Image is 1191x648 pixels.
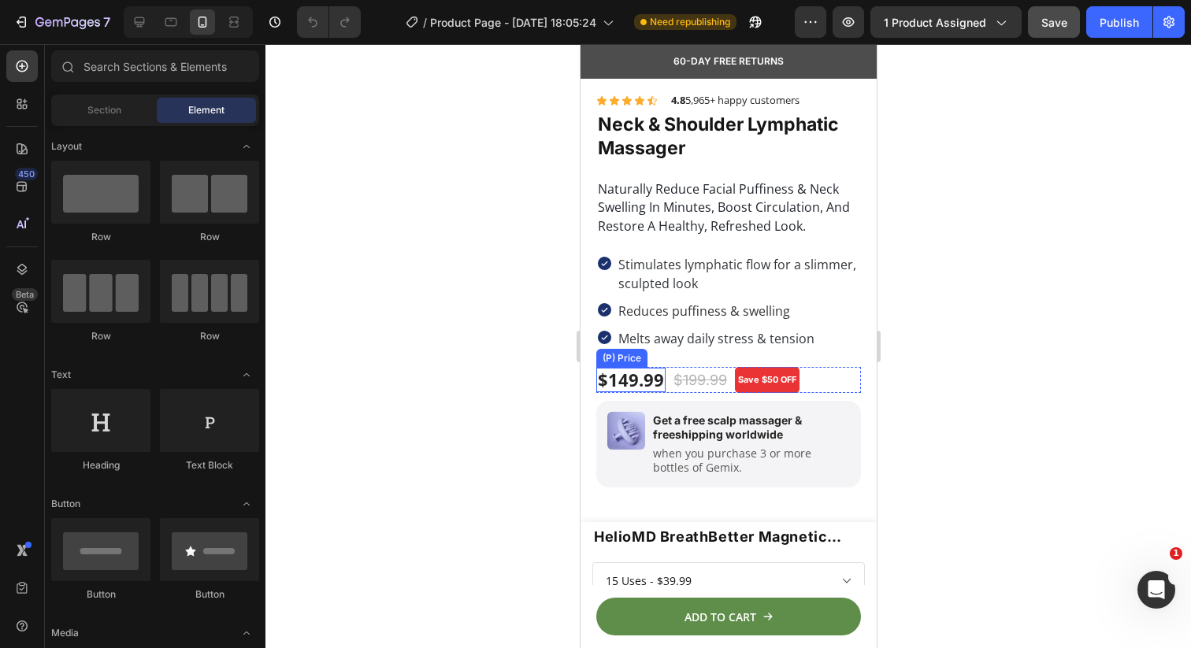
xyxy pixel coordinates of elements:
div: Row [160,329,259,343]
span: Section [87,103,121,117]
iframe: Intercom live chat [1137,571,1175,609]
span: / [423,14,427,31]
p: 7 [103,13,110,31]
span: Toggle open [234,134,259,159]
div: Row [51,230,150,244]
button: Save [1028,6,1080,38]
div: Text Block [160,458,259,472]
span: Product Page - [DATE] 18:05:24 [430,14,596,31]
span: Text [51,368,71,382]
span: Element [188,103,224,117]
div: Heading [51,458,150,472]
div: Row [51,329,150,343]
button: 1 product assigned [870,6,1022,38]
div: Row [160,230,259,244]
div: Button [51,587,150,602]
div: Undo/Redo [297,6,361,38]
button: Publish [1086,6,1152,38]
span: Toggle open [234,620,259,646]
span: Save [1041,16,1067,29]
span: Toggle open [234,491,259,517]
span: 1 product assigned [884,14,986,31]
span: Need republishing [650,15,730,29]
span: Toggle open [234,362,259,387]
span: 1 [1170,547,1182,560]
div: Button [160,587,259,602]
input: Search Sections & Elements [51,50,259,82]
div: Publish [1100,14,1139,31]
iframe: Design area [581,44,877,648]
span: Layout [51,139,82,154]
span: Button [51,497,80,511]
span: Media [51,626,79,640]
div: Beta [12,288,38,301]
div: 450 [15,168,38,180]
button: 7 [6,6,117,38]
